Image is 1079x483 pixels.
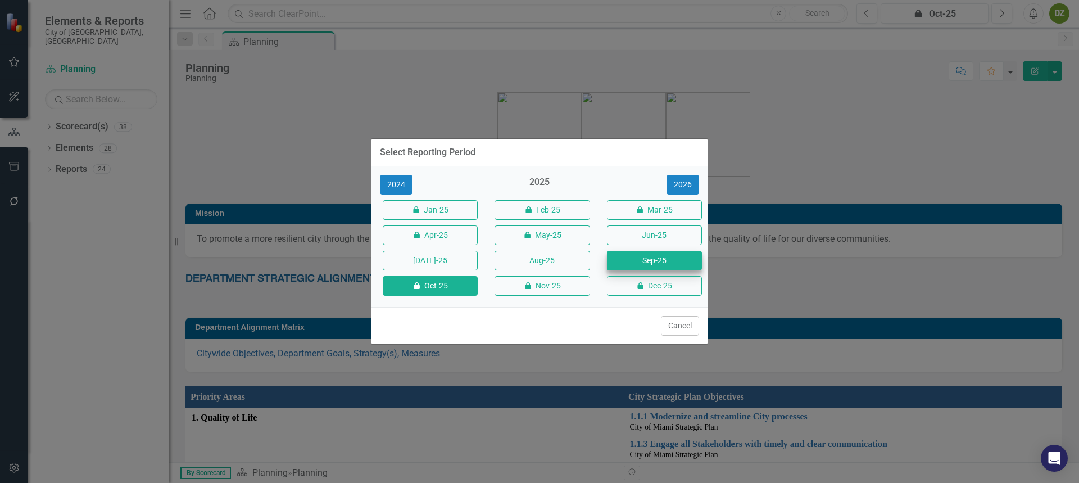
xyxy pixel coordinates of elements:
button: Apr-25 [383,225,478,245]
div: Open Intercom Messenger [1041,445,1068,472]
button: Aug-25 [495,251,590,270]
button: Oct-25 [383,276,478,296]
button: May-25 [495,225,590,245]
div: Select Reporting Period [380,147,475,157]
button: Mar-25 [607,200,702,220]
button: Sep-25 [607,251,702,270]
button: [DATE]-25 [383,251,478,270]
button: Jan-25 [383,200,478,220]
button: Dec-25 [607,276,702,296]
button: 2024 [380,175,412,195]
button: Feb-25 [495,200,590,220]
div: 2025 [492,176,587,195]
button: Jun-25 [607,225,702,245]
button: 2026 [667,175,699,195]
button: Nov-25 [495,276,590,296]
button: Cancel [661,316,699,336]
